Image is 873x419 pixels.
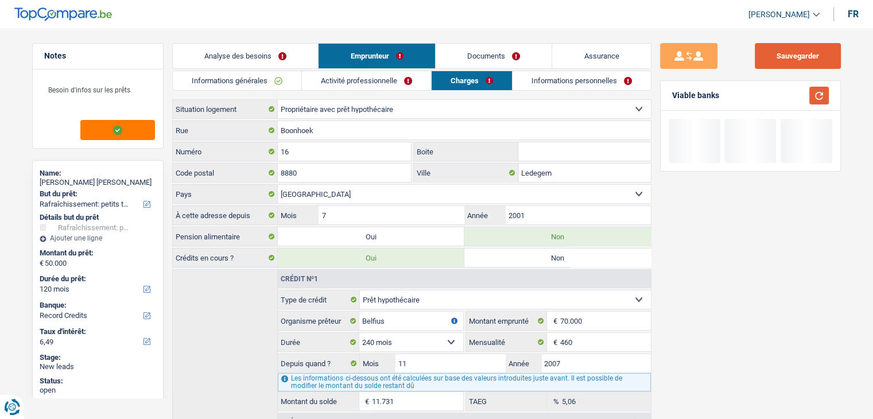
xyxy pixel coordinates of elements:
span: % [547,392,561,410]
a: Informations personnelles [513,71,651,90]
span: € [547,333,560,351]
label: Taux d'intérêt: [40,327,154,336]
label: Crédits en cours ? [173,249,278,267]
div: Viable banks [672,91,719,100]
label: Année [464,206,505,224]
a: Analyse des besoins [173,44,319,68]
a: Charges [432,71,512,90]
label: Oui [278,227,464,246]
label: Non [464,249,651,267]
div: Name: [40,169,156,178]
label: À cette adresse depuis [173,206,278,224]
div: Status: [40,377,156,386]
span: € [359,392,372,410]
button: Sauvegarder [755,43,841,69]
label: Banque: [40,301,154,310]
input: MM [395,354,505,373]
label: TAEG [466,392,548,410]
a: Documents [436,44,552,68]
label: Situation logement [173,100,278,118]
label: Code postal [173,164,278,182]
input: AAAA [505,206,650,224]
label: Pension alimentaire [173,227,278,246]
label: Montant emprunté [466,312,548,330]
div: Ajouter une ligne [40,234,156,242]
label: Montant du solde [278,392,359,410]
label: Non [464,227,651,246]
div: [PERSON_NAME] [PERSON_NAME] [40,178,156,187]
div: open [40,386,156,395]
a: [PERSON_NAME] [739,5,820,24]
div: Crédit nº1 [278,276,321,282]
a: Emprunteur [319,44,435,68]
label: Type de crédit [278,290,360,309]
a: Activité professionnelle [302,71,431,90]
label: Durée [278,333,359,351]
div: Les informations ci-dessous ont été calculées sur base des valeurs introduites juste avant. Il es... [278,373,650,391]
label: Oui [278,249,464,267]
label: Pays [173,185,278,203]
label: Mois [278,206,319,224]
label: Année [506,354,541,373]
label: Boite [414,142,518,161]
label: Durée du prêt: [40,274,154,284]
h5: Notes [44,51,152,61]
label: Mensualité [466,333,548,351]
div: New leads [40,362,156,371]
span: € [40,259,44,268]
label: Depuis quand ? [278,354,360,373]
label: Ville [414,164,518,182]
input: MM [319,206,464,224]
a: Assurance [552,44,651,68]
div: Stage: [40,353,156,362]
img: TopCompare Logo [14,7,112,21]
label: Mois [360,354,395,373]
label: Numéro [173,142,278,161]
div: Détails but du prêt [40,213,156,222]
label: But du prêt: [40,189,154,199]
a: Informations générales [173,71,301,90]
label: Montant du prêt: [40,249,154,258]
label: Rue [173,121,278,139]
span: [PERSON_NAME] [748,10,810,20]
label: Organisme prêteur [278,312,359,330]
span: € [547,312,560,330]
div: fr [848,9,859,20]
input: AAAA [541,354,651,373]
